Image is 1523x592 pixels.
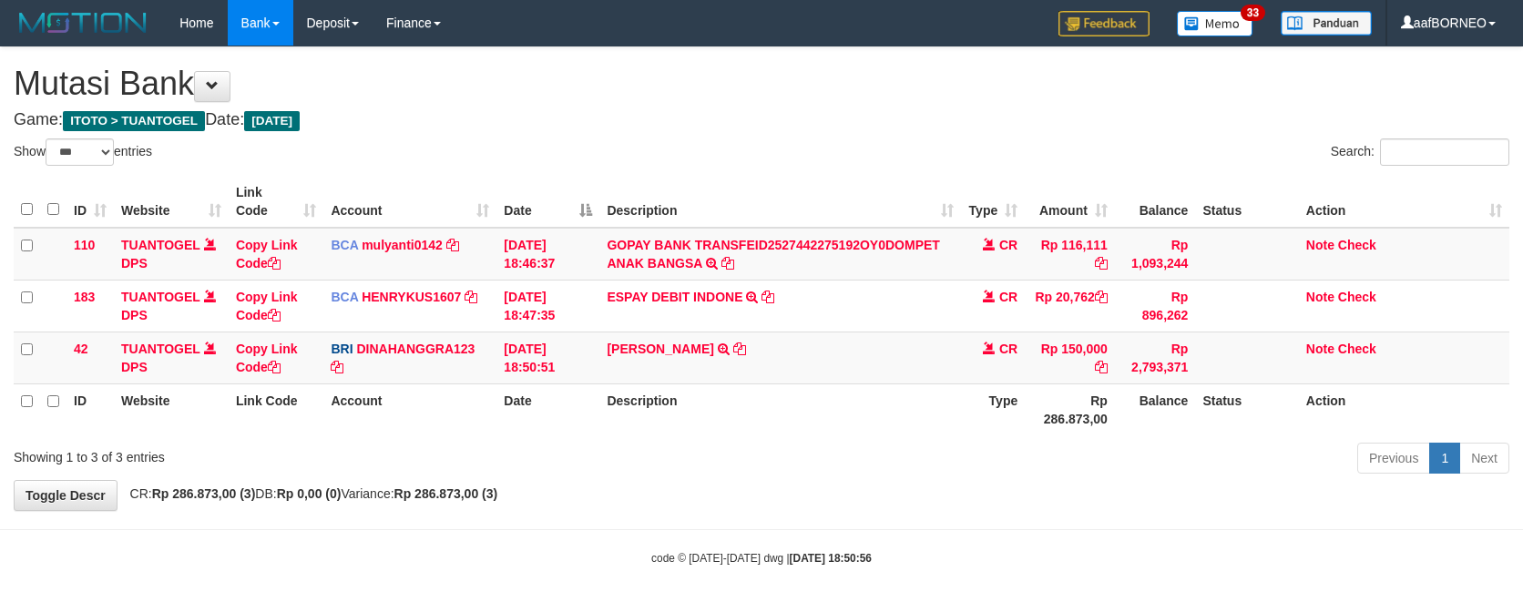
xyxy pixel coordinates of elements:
a: Note [1306,290,1334,304]
th: ID: activate to sort column ascending [66,176,114,228]
td: Rp 2,793,371 [1115,332,1196,383]
a: Check [1338,342,1376,356]
h1: Mutasi Bank [14,66,1509,102]
span: ITOTO > TUANTOGEL [63,111,205,131]
th: Description [599,383,961,435]
a: mulyanti0142 [362,238,443,252]
a: Copy Link Code [236,290,298,322]
small: code © [DATE]-[DATE] dwg | [651,552,872,565]
a: Previous [1357,443,1430,474]
strong: Rp 286.873,00 (3) [152,486,256,501]
th: Balance [1115,383,1196,435]
a: Check [1338,238,1376,252]
a: TUANTOGEL [121,238,200,252]
input: Search: [1380,138,1509,166]
span: CR [999,290,1017,304]
span: BCA [331,238,358,252]
a: HENRYKUS1607 [362,290,461,304]
strong: [DATE] 18:50:56 [790,552,872,565]
a: 1 [1429,443,1460,474]
a: DINAHANGGRA123 [356,342,475,356]
span: CR [999,238,1017,252]
img: MOTION_logo.png [14,9,152,36]
th: Action: activate to sort column ascending [1299,176,1509,228]
div: Showing 1 to 3 of 3 entries [14,441,621,466]
th: Account: activate to sort column ascending [323,176,496,228]
a: [PERSON_NAME] [607,342,713,356]
img: panduan.png [1281,11,1372,36]
td: DPS [114,332,229,383]
th: Status [1195,176,1298,228]
a: Note [1306,238,1334,252]
span: CR: DB: Variance: [121,486,498,501]
span: BRI [331,342,353,356]
select: Showentries [46,138,114,166]
label: Show entries [14,138,152,166]
td: Rp 150,000 [1025,332,1115,383]
td: Rp 20,762 [1025,280,1115,332]
span: BCA [331,290,358,304]
span: [DATE] [244,111,300,131]
td: Rp 116,111 [1025,228,1115,281]
a: Copy ARI SUTRIAWAN to clipboard [733,342,746,356]
th: Balance [1115,176,1196,228]
span: 183 [74,290,95,304]
th: Account [323,383,496,435]
a: Copy mulyanti0142 to clipboard [446,238,459,252]
a: Note [1306,342,1334,356]
td: DPS [114,280,229,332]
img: Feedback.jpg [1058,11,1150,36]
th: Website [114,383,229,435]
a: GOPAY BANK TRANSFEID2527442275192OY0DOMPET ANAK BANGSA [607,238,939,270]
td: [DATE] 18:50:51 [496,332,599,383]
a: Copy Rp 116,111 to clipboard [1095,256,1108,270]
th: ID [66,383,114,435]
a: Check [1338,290,1376,304]
h4: Game: Date: [14,111,1509,129]
td: [DATE] 18:46:37 [496,228,599,281]
td: Rp 896,262 [1115,280,1196,332]
td: Rp 1,093,244 [1115,228,1196,281]
th: Status [1195,383,1298,435]
a: Copy Rp 20,762 to clipboard [1095,290,1108,304]
th: Type [961,383,1025,435]
a: ESPAY DEBIT INDONE [607,290,742,304]
img: Button%20Memo.svg [1177,11,1253,36]
span: 42 [74,342,88,356]
a: Toggle Descr [14,480,118,511]
a: Copy Link Code [236,342,298,374]
a: Copy DINAHANGGRA123 to clipboard [331,360,343,374]
a: Copy HENRYKUS1607 to clipboard [465,290,477,304]
td: [DATE] 18:47:35 [496,280,599,332]
th: Rp 286.873,00 [1025,383,1115,435]
th: Action [1299,383,1509,435]
th: Link Code [229,383,324,435]
th: Type: activate to sort column ascending [961,176,1025,228]
th: Website: activate to sort column ascending [114,176,229,228]
th: Date: activate to sort column descending [496,176,599,228]
a: Copy GOPAY BANK TRANSFEID2527442275192OY0DOMPET ANAK BANGSA to clipboard [721,256,734,270]
th: Date [496,383,599,435]
a: Copy ESPAY DEBIT INDONE to clipboard [761,290,774,304]
th: Description: activate to sort column ascending [599,176,961,228]
a: Next [1459,443,1509,474]
span: 33 [1241,5,1265,21]
a: Copy Rp 150,000 to clipboard [1095,360,1108,374]
strong: Rp 286.873,00 (3) [394,486,498,501]
a: TUANTOGEL [121,290,200,304]
a: Copy Link Code [236,238,298,270]
span: 110 [74,238,95,252]
a: TUANTOGEL [121,342,200,356]
th: Link Code: activate to sort column ascending [229,176,324,228]
strong: Rp 0,00 (0) [277,486,342,501]
label: Search: [1331,138,1509,166]
span: CR [999,342,1017,356]
th: Amount: activate to sort column ascending [1025,176,1115,228]
td: DPS [114,228,229,281]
